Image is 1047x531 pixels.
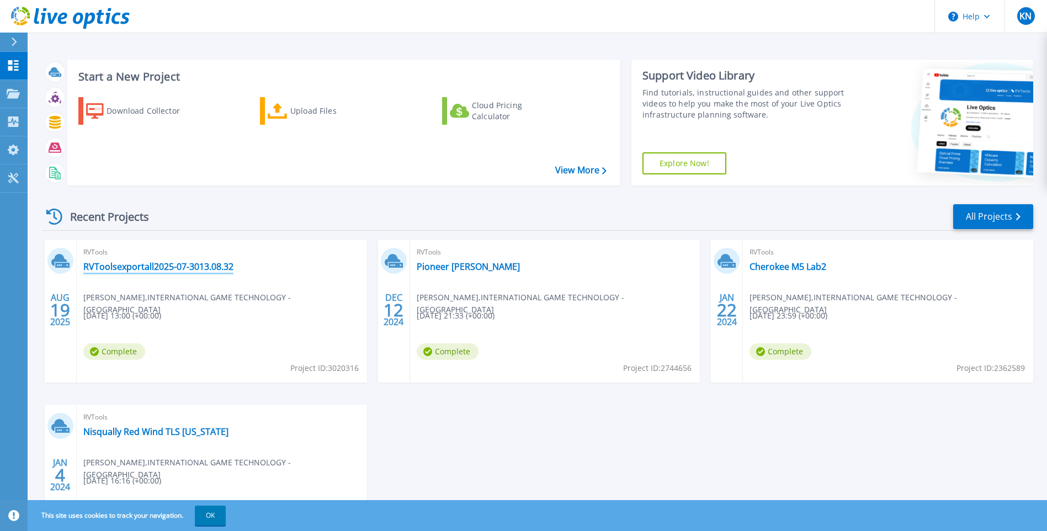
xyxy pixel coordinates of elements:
span: Project ID: 3020316 [290,362,359,374]
span: [PERSON_NAME] , INTERNATIONAL GAME TECHNOLOGY - [GEOGRAPHIC_DATA] [83,291,367,316]
a: Cloud Pricing Calculator [442,97,565,125]
div: Support Video Library [642,68,847,83]
span: KN [1019,12,1032,20]
span: [DATE] 16:16 (+00:00) [83,475,161,487]
a: Nisqually Red Wind TLS [US_STATE] [83,426,228,437]
span: RVTools [417,246,694,258]
a: Cherokee M5 Lab2 [750,261,826,272]
div: JAN 2024 [716,290,737,330]
span: RVTools [83,246,360,258]
span: [DATE] 13:00 (+00:00) [83,310,161,322]
span: Project ID: 2362589 [956,362,1025,374]
span: [PERSON_NAME] , INTERNATIONAL GAME TECHNOLOGY - [GEOGRAPHIC_DATA] [83,456,367,481]
a: RVToolsexportall2025-07-3013.08.32 [83,261,233,272]
span: [PERSON_NAME] , INTERNATIONAL GAME TECHNOLOGY - [GEOGRAPHIC_DATA] [750,291,1033,316]
a: Pioneer [PERSON_NAME] [417,261,520,272]
div: Cloud Pricing Calculator [472,100,560,122]
a: Explore Now! [642,152,726,174]
h3: Start a New Project [78,71,606,83]
div: JAN 2024 [50,455,71,495]
span: 19 [50,305,70,315]
div: AUG 2025 [50,290,71,330]
span: 12 [384,305,403,315]
a: All Projects [953,204,1033,229]
span: This site uses cookies to track your navigation. [30,506,226,525]
span: RVTools [750,246,1027,258]
span: [DATE] 23:59 (+00:00) [750,310,827,322]
div: Download Collector [107,100,195,122]
span: [PERSON_NAME] , INTERNATIONAL GAME TECHNOLOGY - [GEOGRAPHIC_DATA] [417,291,700,316]
span: Complete [417,343,479,360]
a: Download Collector [78,97,201,125]
span: 4 [55,470,65,480]
span: Project ID: 2744656 [623,362,692,374]
div: Recent Projects [42,203,164,230]
span: Complete [83,343,145,360]
span: RVTools [83,411,360,423]
a: Upload Files [260,97,383,125]
div: Upload Files [290,100,379,122]
div: DEC 2024 [383,290,404,330]
div: Find tutorials, instructional guides and other support videos to help you make the most of your L... [642,87,847,120]
span: 22 [717,305,737,315]
a: View More [555,165,607,176]
button: OK [195,506,226,525]
span: [DATE] 21:33 (+00:00) [417,310,495,322]
span: Complete [750,343,811,360]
